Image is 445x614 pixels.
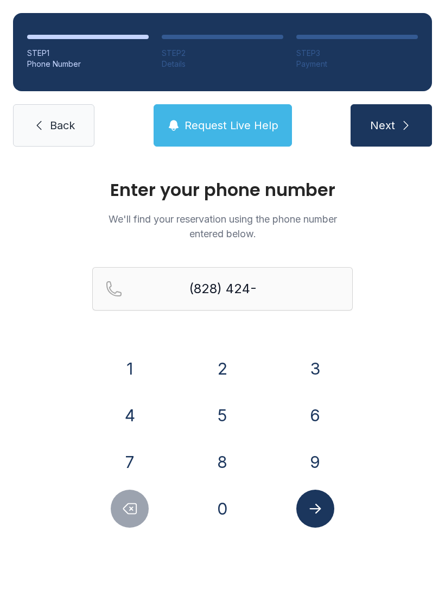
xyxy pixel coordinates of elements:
button: 9 [296,443,334,481]
button: Delete number [111,490,149,528]
span: Next [370,118,395,133]
button: 6 [296,396,334,434]
h1: Enter your phone number [92,181,353,199]
button: 1 [111,350,149,388]
button: 7 [111,443,149,481]
button: 8 [204,443,241,481]
span: Request Live Help [185,118,278,133]
div: Payment [296,59,418,69]
button: 0 [204,490,241,528]
button: 4 [111,396,149,434]
span: Back [50,118,75,133]
div: STEP 3 [296,48,418,59]
div: Phone Number [27,59,149,69]
input: Reservation phone number [92,267,353,311]
div: STEP 1 [27,48,149,59]
div: STEP 2 [162,48,283,59]
div: Details [162,59,283,69]
button: 2 [204,350,241,388]
p: We'll find your reservation using the phone number entered below. [92,212,353,241]
button: Submit lookup form [296,490,334,528]
button: 5 [204,396,241,434]
button: 3 [296,350,334,388]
